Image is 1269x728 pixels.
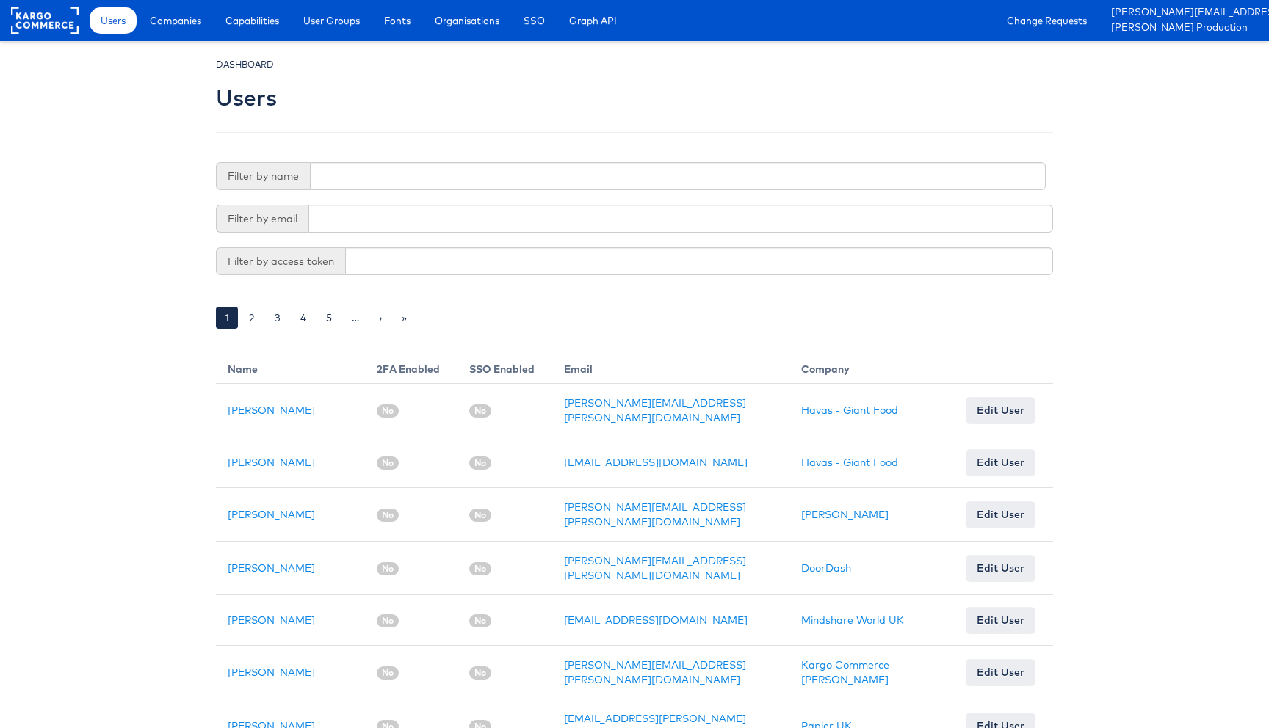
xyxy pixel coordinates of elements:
a: [PERSON_NAME][EMAIL_ADDRESS][PERSON_NAME][DOMAIN_NAME] [564,500,746,528]
a: Edit User [966,449,1035,476]
a: Organisations [424,7,510,34]
th: Name [216,350,365,384]
a: Fonts [373,7,422,34]
a: Mindshare World UK [801,614,904,627]
a: 4 [292,307,315,329]
a: 5 [317,307,341,329]
th: Company [789,350,954,384]
a: [EMAIL_ADDRESS][DOMAIN_NAME] [564,456,748,469]
a: [PERSON_NAME] Production [1111,21,1258,36]
span: Filter by name [216,162,310,190]
a: 3 [266,307,289,329]
span: Graph API [569,13,617,28]
a: Edit User [966,555,1035,581]
th: 2FA Enabled [365,350,458,384]
a: Havas - Giant Food [801,404,898,417]
a: [PERSON_NAME] [228,404,315,417]
a: » [393,307,416,329]
a: [PERSON_NAME] [228,508,315,521]
small: DASHBOARD [216,59,274,70]
a: Kargo Commerce - [PERSON_NAME] [801,658,897,686]
a: Edit User [966,501,1035,528]
span: No [469,562,491,575]
a: SSO [513,7,556,34]
a: … [343,307,368,329]
a: Capabilities [214,7,290,34]
span: No [469,509,491,522]
a: [EMAIL_ADDRESS][DOMAIN_NAME] [564,614,748,627]
a: [PERSON_NAME][EMAIL_ADDRESS][PERSON_NAME][DOMAIN_NAME] [564,658,746,686]
span: Capabilities [225,13,279,28]
span: No [377,614,399,627]
span: Filter by email [216,205,308,233]
a: [PERSON_NAME][EMAIL_ADDRESS][PERSON_NAME][DOMAIN_NAME] [564,396,746,424]
span: No [377,666,399,680]
a: [PERSON_NAME][EMAIL_ADDRESS][PERSON_NAME][DOMAIN_NAME] [564,554,746,582]
span: No [377,509,399,522]
a: Users [90,7,137,34]
span: No [377,404,399,418]
th: Email [552,350,790,384]
a: Havas - Giant Food [801,456,898,469]
span: No [469,456,491,470]
span: User Groups [303,13,360,28]
a: Companies [139,7,212,34]
h2: Users [216,86,277,110]
span: No [377,456,399,470]
span: Filter by access token [216,247,345,275]
span: Companies [150,13,201,28]
a: › [370,307,391,329]
a: Edit User [966,607,1035,633]
a: [PERSON_NAME] [228,666,315,679]
a: Change Requests [996,7,1098,34]
span: No [469,404,491,418]
a: Graph API [558,7,628,34]
span: Fonts [384,13,411,28]
span: SSO [524,13,545,28]
span: No [377,562,399,575]
a: 2 [240,307,264,329]
span: No [469,666,491,680]
a: [PERSON_NAME] [801,508,889,521]
th: SSO Enabled [458,350,552,384]
span: Organisations [435,13,499,28]
a: [PERSON_NAME] [228,614,315,627]
a: DoorDash [801,561,851,575]
a: User Groups [292,7,371,34]
span: No [469,614,491,627]
a: 1 [216,307,238,329]
a: Edit User [966,397,1035,423]
a: [PERSON_NAME] [228,561,315,575]
span: Users [101,13,126,28]
a: [PERSON_NAME] [228,456,315,469]
a: [PERSON_NAME][EMAIL_ADDRESS][PERSON_NAME][DOMAIN_NAME] [1111,5,1258,21]
a: Edit User [966,659,1035,685]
